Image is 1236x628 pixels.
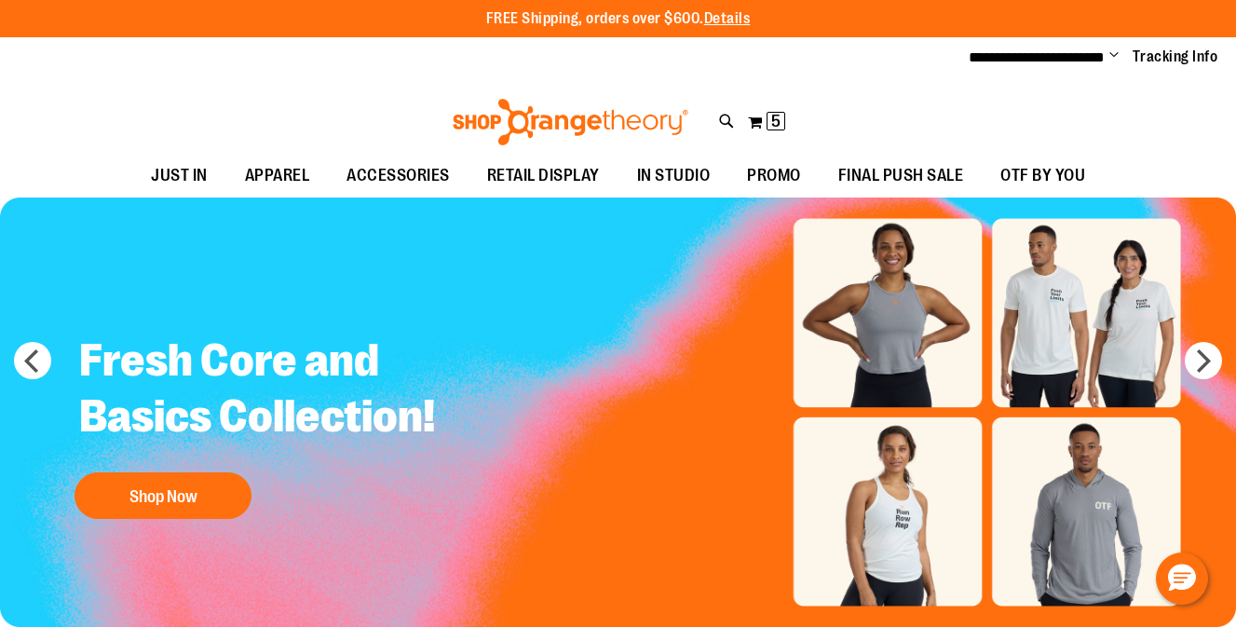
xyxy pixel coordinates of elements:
[346,155,450,197] span: ACCESSORIES
[820,155,983,198] a: FINAL PUSH SALE
[226,155,329,198] a: APPAREL
[328,155,469,198] a: ACCESSORIES
[469,155,618,198] a: RETAIL DISPLAY
[728,155,820,198] a: PROMO
[14,342,51,379] button: prev
[245,155,310,197] span: APPAREL
[838,155,964,197] span: FINAL PUSH SALE
[771,112,781,130] span: 5
[1133,47,1218,67] a: Tracking Info
[747,155,801,197] span: PROMO
[487,155,600,197] span: RETAIL DISPLAY
[637,155,711,197] span: IN STUDIO
[65,319,497,463] h2: Fresh Core and Basics Collection!
[450,99,691,145] img: Shop Orangetheory
[1156,553,1208,605] button: Hello, have a question? Let’s chat.
[132,155,226,198] a: JUST IN
[75,472,251,519] button: Shop Now
[618,155,729,198] a: IN STUDIO
[65,319,497,528] a: Fresh Core and Basics Collection! Shop Now
[704,10,751,27] a: Details
[1109,48,1119,66] button: Account menu
[486,8,751,30] p: FREE Shipping, orders over $600.
[1185,342,1222,379] button: next
[982,155,1104,198] a: OTF BY YOU
[151,155,208,197] span: JUST IN
[1000,155,1085,197] span: OTF BY YOU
